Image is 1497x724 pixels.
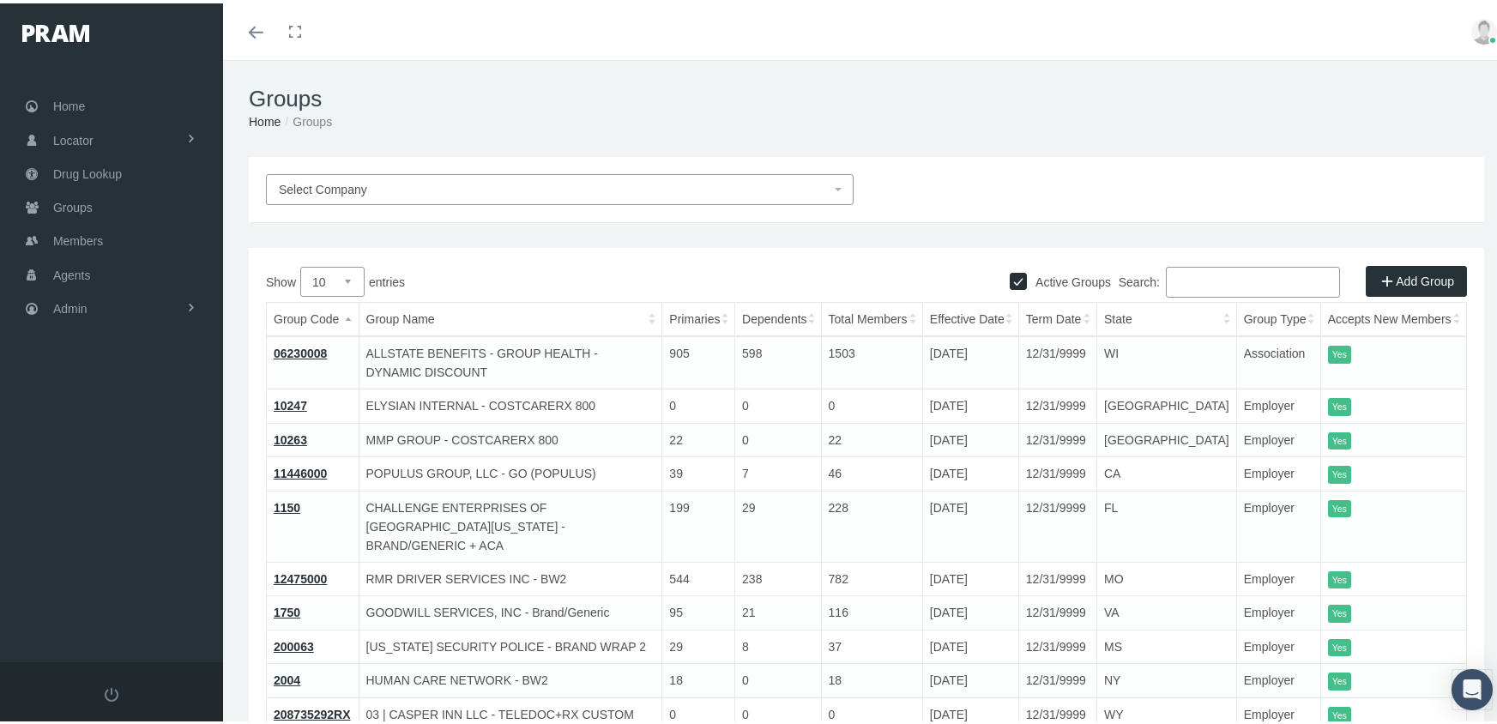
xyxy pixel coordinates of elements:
[1018,626,1096,661] td: 12/31/9999
[735,419,822,454] td: 0
[1236,626,1320,661] td: Employer
[821,593,922,627] td: 116
[821,558,922,593] td: 782
[274,704,351,718] a: 208735292RX
[1027,269,1111,288] label: Active Groups
[359,558,662,593] td: RMR DRIVER SERVICES INC - BW2
[359,593,662,627] td: GOODWILL SERVICES, INC - Brand/Generic
[735,299,822,334] th: Dependents: activate to sort column ascending
[735,454,822,488] td: 7
[922,299,1018,334] th: Effective Date: activate to sort column ascending
[359,626,662,661] td: [US_STATE] SECURITY POLICE - BRAND WRAP 2
[53,289,88,322] span: Admin
[1119,263,1340,294] label: Search:
[1471,15,1497,41] img: user-placeholder.jpg
[1018,487,1096,558] td: 12/31/9999
[267,299,359,334] th: Group Code: activate to sort column descending
[821,661,922,695] td: 18
[53,221,103,254] span: Members
[821,454,922,488] td: 46
[359,419,662,454] td: MMP GROUP - COSTCARERX 800
[922,661,1018,695] td: [DATE]
[1236,661,1320,695] td: Employer
[821,626,922,661] td: 37
[53,188,93,220] span: Groups
[662,299,735,334] th: Primaries: activate to sort column ascending
[662,626,735,661] td: 29
[1328,497,1351,515] itemstyle: Yes
[821,299,922,334] th: Total Members: activate to sort column ascending
[922,386,1018,420] td: [DATE]
[821,419,922,454] td: 22
[1328,568,1351,586] itemstyle: Yes
[821,487,922,558] td: 228
[662,593,735,627] td: 95
[922,333,1018,386] td: [DATE]
[735,386,822,420] td: 0
[1366,262,1467,293] a: Add Group
[359,333,662,386] td: ALLSTATE BENEFITS - GROUP HEALTH - DYNAMIC DISCOUNT
[735,661,822,695] td: 0
[359,299,662,334] th: Group Name: activate to sort column ascending
[662,386,735,420] td: 0
[1097,299,1237,334] th: State: activate to sort column ascending
[274,343,327,357] a: 06230008
[1328,636,1351,654] itemstyle: Yes
[281,109,332,128] li: Groups
[1018,454,1096,488] td: 12/31/9999
[922,454,1018,488] td: [DATE]
[274,670,300,684] a: 2004
[1097,386,1237,420] td: [GEOGRAPHIC_DATA]
[1018,419,1096,454] td: 12/31/9999
[300,263,365,293] select: Showentries
[1166,263,1340,294] input: Search:
[359,487,662,558] td: CHALLENGE ENTERPRISES OF [GEOGRAPHIC_DATA][US_STATE] - BRAND/GENERIC + ACA
[735,487,822,558] td: 29
[359,661,662,695] td: HUMAN CARE NETWORK - BW2
[1236,299,1320,334] th: Group Type: activate to sort column ascending
[1236,487,1320,558] td: Employer
[922,593,1018,627] td: [DATE]
[1452,666,1493,707] div: Open Intercom Messenger
[662,419,735,454] td: 22
[1236,593,1320,627] td: Employer
[735,593,822,627] td: 21
[274,569,327,582] a: 12475000
[1328,395,1351,413] itemstyle: Yes
[53,154,122,187] span: Drug Lookup
[1097,419,1237,454] td: [GEOGRAPHIC_DATA]
[1236,558,1320,593] td: Employer
[1018,558,1096,593] td: 12/31/9999
[1236,333,1320,386] td: Association
[1018,661,1096,695] td: 12/31/9999
[1320,299,1466,334] th: Accepts New Members: activate to sort column ascending
[735,333,822,386] td: 598
[922,558,1018,593] td: [DATE]
[1097,558,1237,593] td: MO
[279,179,367,193] span: Select Company
[1018,299,1096,334] th: Term Date: activate to sort column ascending
[1097,661,1237,695] td: NY
[1328,462,1351,480] itemstyle: Yes
[735,558,822,593] td: 238
[922,419,1018,454] td: [DATE]
[274,602,300,616] a: 1750
[1328,342,1351,360] itemstyle: Yes
[1328,703,1351,721] itemstyle: Yes
[274,498,300,511] a: 1150
[1328,429,1351,447] itemstyle: Yes
[274,395,307,409] a: 10247
[1236,454,1320,488] td: Employer
[1018,333,1096,386] td: 12/31/9999
[22,21,89,39] img: PRAM_20_x_78.png
[662,558,735,593] td: 544
[1097,593,1237,627] td: VA
[1328,669,1351,687] itemstyle: Yes
[662,487,735,558] td: 199
[359,386,662,420] td: ELYSIAN INTERNAL - COSTCARERX 800
[249,82,1484,109] h1: Groups
[922,487,1018,558] td: [DATE]
[922,626,1018,661] td: [DATE]
[821,333,922,386] td: 1503
[1236,386,1320,420] td: Employer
